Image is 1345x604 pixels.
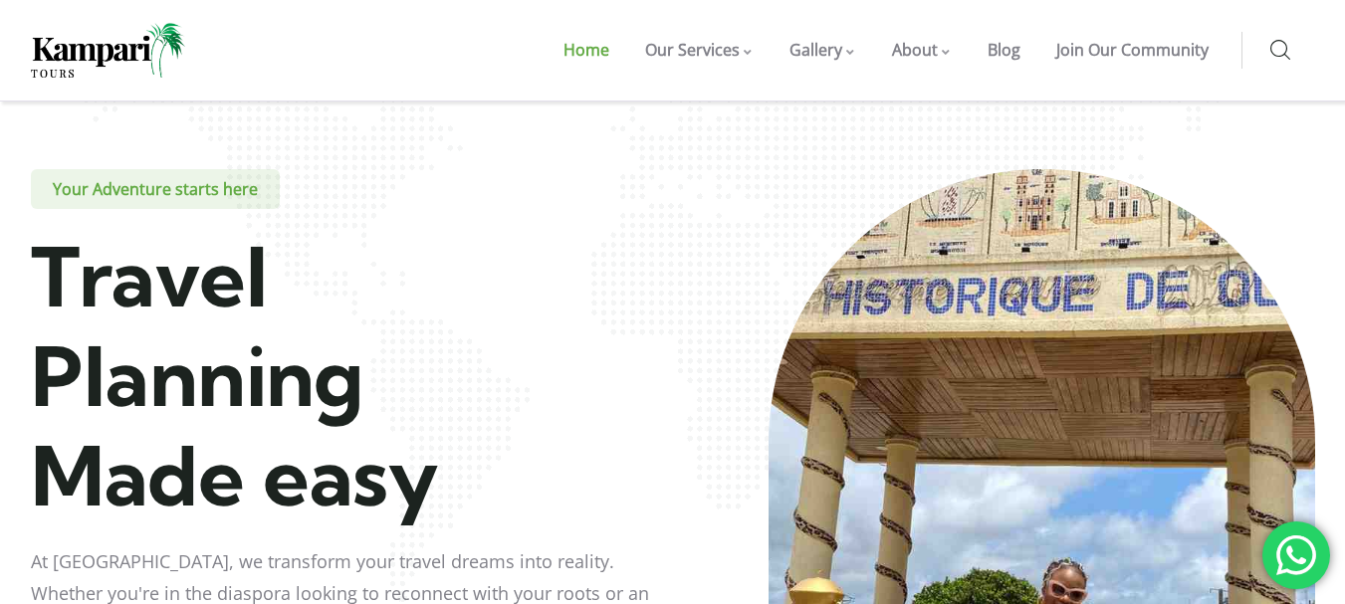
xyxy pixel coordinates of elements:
[1262,521,1330,589] div: 'Chat
[31,23,185,78] img: Home
[31,226,439,526] span: Travel Planning Made easy
[988,39,1020,61] span: Blog
[31,169,280,209] span: Your Adventure starts here
[563,39,609,61] span: Home
[789,39,842,61] span: Gallery
[892,39,938,61] span: About
[1056,39,1209,61] span: Join Our Community
[645,39,740,61] span: Our Services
